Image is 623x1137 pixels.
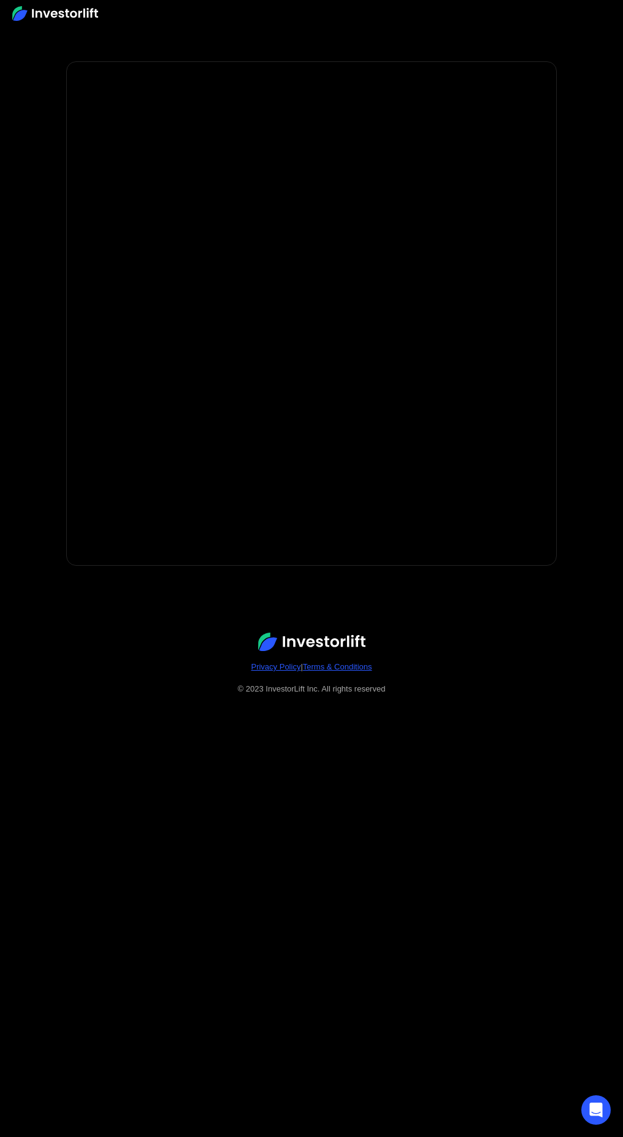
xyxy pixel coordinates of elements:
[25,661,598,673] div: |
[251,662,300,671] a: Privacy Policy
[73,68,550,559] iframe: Investorlift | Book A Demo
[581,1095,611,1125] div: Open Intercom Messenger
[25,683,598,695] div: © 2023 InvestorLift Inc. All rights reserved
[303,662,372,671] a: Terms & Conditions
